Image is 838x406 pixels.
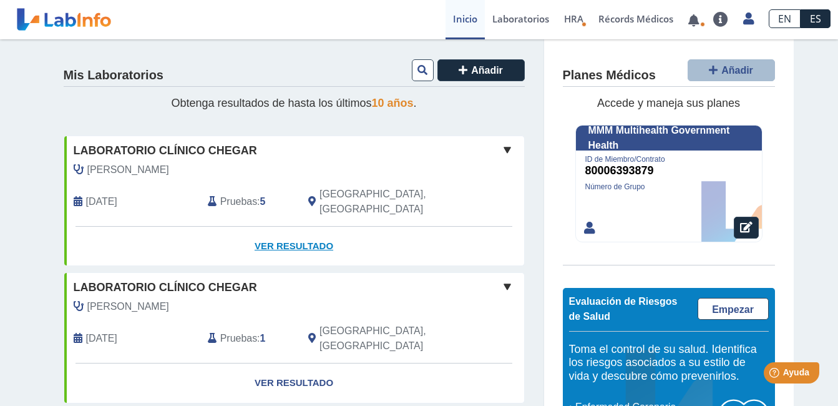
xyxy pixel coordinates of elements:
[171,97,416,109] span: Obtenga resultados de hasta los últimos .
[471,65,503,76] span: Añadir
[198,324,299,354] div: :
[727,357,824,392] iframe: Help widget launcher
[220,331,257,346] span: Pruebas
[564,12,583,25] span: HRA
[319,324,457,354] span: Rio Grande, PR
[64,364,524,403] a: Ver Resultado
[372,97,414,109] span: 10 años
[64,68,163,83] h4: Mis Laboratorios
[597,97,740,109] span: Accede y maneja sus planes
[698,298,769,320] a: Empezar
[220,194,257,209] span: Pruebas
[569,343,769,384] h5: Toma el control de su salud. Identifica los riesgos asociados a su estilo de vida y descubre cómo...
[87,162,169,177] span: Morales Barreto, Frank
[712,304,754,315] span: Empezar
[563,68,656,83] h4: Planes Médicos
[87,299,169,314] span: Ruiz Serrano, Denis
[437,59,525,81] button: Añadir
[74,142,257,159] span: Laboratorio Clínico Chegar
[260,196,266,207] b: 5
[198,187,299,217] div: :
[319,187,457,217] span: Rio Grande, PR
[64,227,524,266] a: Ver Resultado
[86,331,117,346] span: 2024-05-14
[86,194,117,209] span: 2025-08-29
[74,279,257,296] span: Laboratorio Clínico Chegar
[260,333,266,344] b: 1
[569,296,678,322] span: Evaluación de Riesgos de Salud
[769,9,801,28] a: EN
[801,9,831,28] a: ES
[688,59,775,81] button: Añadir
[721,65,753,76] span: Añadir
